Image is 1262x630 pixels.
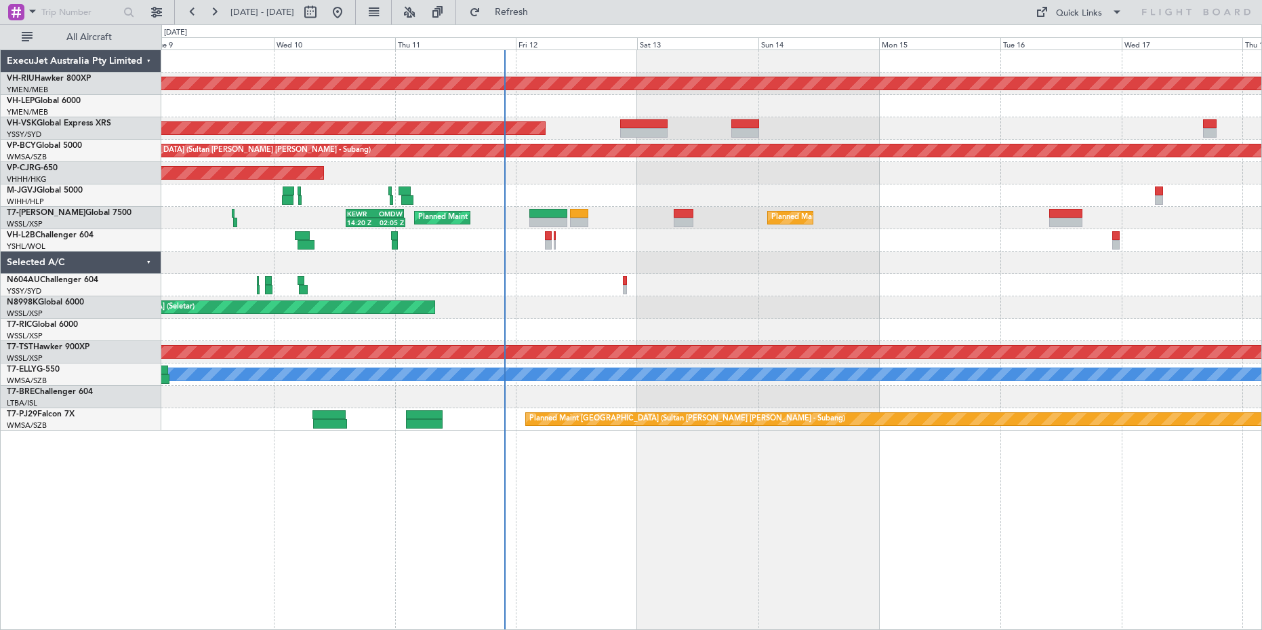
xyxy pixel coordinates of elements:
[637,37,758,50] div: Sat 13
[771,208,931,228] div: Planned Maint [GEOGRAPHIC_DATA] (Seletar)
[758,37,880,50] div: Sun 14
[7,276,40,284] span: N604AU
[7,241,45,252] a: YSHL/WOL
[375,218,404,227] div: 02:05 Z
[7,420,47,431] a: WMSA/SZB
[7,174,47,184] a: VHHH/HKG
[7,75,91,83] a: VH-RIUHawker 800XP
[463,1,544,23] button: Refresh
[152,37,274,50] div: Tue 9
[7,219,43,229] a: WSSL/XSP
[7,398,37,408] a: LTBA/ISL
[7,186,37,195] span: M-JGVJ
[7,164,58,172] a: VP-CJRG-650
[7,298,84,307] a: N8998KGlobal 6000
[7,130,41,140] a: YSSY/SYD
[7,366,37,374] span: T7-ELLY
[1056,7,1102,20] div: Quick Links
[879,37,1000,50] div: Mon 15
[7,276,98,284] a: N604AUChallenger 604
[35,33,143,42] span: All Aircraft
[1029,1,1129,23] button: Quick Links
[7,366,60,374] a: T7-ELLYG-550
[395,37,516,50] div: Thu 11
[1122,37,1243,50] div: Wed 17
[7,97,35,105] span: VH-LEP
[7,142,82,150] a: VP-BCYGlobal 5000
[7,410,75,418] a: T7-PJ29Falcon 7X
[347,218,375,227] div: 14:20 Z
[164,27,187,39] div: [DATE]
[230,6,294,18] span: [DATE] - [DATE]
[15,26,147,48] button: All Aircraft
[41,2,119,22] input: Trip Number
[7,353,43,363] a: WSSL/XSP
[7,388,93,396] a: T7-BREChallenger 604
[7,197,44,207] a: WIHH/HLP
[347,210,375,218] div: KEWR
[1000,37,1122,50] div: Tue 16
[7,186,83,195] a: M-JGVJGlobal 5000
[7,97,81,105] a: VH-LEPGlobal 6000
[7,298,38,307] span: N8998K
[418,208,552,228] div: Planned Maint Dubai (Al Maktoum Intl)
[7,231,94,239] a: VH-L2BChallenger 604
[7,209,85,217] span: T7-[PERSON_NAME]
[7,119,111,127] a: VH-VSKGlobal Express XRS
[7,376,47,386] a: WMSA/SZB
[7,164,35,172] span: VP-CJR
[7,152,47,162] a: WMSA/SZB
[7,331,43,341] a: WSSL/XSP
[7,231,35,239] span: VH-L2B
[529,409,845,429] div: Planned Maint [GEOGRAPHIC_DATA] (Sultan [PERSON_NAME] [PERSON_NAME] - Subang)
[375,210,403,218] div: OMDW
[7,309,43,319] a: WSSL/XSP
[274,37,395,50] div: Wed 10
[516,37,637,50] div: Fri 12
[483,7,540,17] span: Refresh
[7,119,37,127] span: VH-VSK
[7,85,48,95] a: YMEN/MEB
[7,75,35,83] span: VH-RIU
[7,107,48,117] a: YMEN/MEB
[7,343,33,351] span: T7-TST
[45,140,371,161] div: Unplanned Maint [GEOGRAPHIC_DATA] (Sultan [PERSON_NAME] [PERSON_NAME] - Subang)
[7,410,37,418] span: T7-PJ29
[7,142,36,150] span: VP-BCY
[7,286,41,296] a: YSSY/SYD
[7,343,89,351] a: T7-TSTHawker 900XP
[7,388,35,396] span: T7-BRE
[7,209,131,217] a: T7-[PERSON_NAME]Global 7500
[7,321,78,329] a: T7-RICGlobal 6000
[7,321,32,329] span: T7-RIC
